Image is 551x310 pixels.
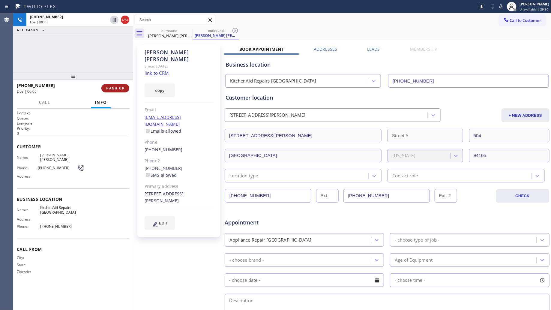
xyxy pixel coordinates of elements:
[40,153,84,162] span: [PERSON_NAME] [PERSON_NAME]
[145,216,175,230] button: EDIT
[17,116,129,121] h2: Queue:
[13,26,50,34] button: ALL TASKS
[17,269,40,274] span: Zipcode:
[343,189,430,203] input: Phone Number 2
[499,15,545,26] button: Call to Customer
[229,172,258,179] div: Location type
[145,191,213,204] div: [STREET_ADDRESS][PERSON_NAME]
[159,221,168,225] span: EDIT
[145,147,183,152] a: [PHONE_NUMBER]
[17,166,38,170] span: Phone:
[17,144,129,149] span: Customer
[145,165,183,171] a: [PHONE_NUMBER]
[106,86,124,90] span: HANG UP
[135,15,215,25] input: Search
[226,94,549,102] div: Customer location
[392,172,418,179] div: Contact role
[502,108,550,122] button: + NEW ADDRESS
[435,189,457,203] input: Ext. 2
[91,97,111,108] button: Info
[40,224,84,229] span: [PHONE_NUMBER]
[17,110,129,116] h1: Context
[229,112,306,119] div: [STREET_ADDRESS][PERSON_NAME]
[38,166,77,170] span: [PHONE_NUMBER]
[395,236,439,243] div: - choose type of job -
[193,27,238,40] div: David Roberta Johnson
[145,114,181,127] a: [EMAIL_ADDRESS][DOMAIN_NAME]
[145,172,177,178] label: SMS allowed
[17,255,40,260] span: City:
[225,189,311,203] input: Phone Number
[147,29,192,33] div: outbound
[145,107,213,113] div: Email
[40,205,84,215] span: KitchenAid Repairs [GEOGRAPHIC_DATA]
[145,139,213,146] div: Phone
[520,7,548,11] span: Unavailable | 29:30
[147,33,192,38] div: [PERSON_NAME] [PERSON_NAME]
[17,246,129,252] span: Call From
[121,16,129,24] button: Hang up
[497,2,505,11] button: Mute
[193,28,238,33] div: outbound
[147,27,192,40] div: David Roberta Johnson
[39,100,50,105] span: Call
[229,236,312,243] div: Appliance Repair [GEOGRAPHIC_DATA]
[17,131,129,136] p: 0
[146,173,150,177] input: SMS allowed
[17,89,37,94] span: Live | 00:05
[225,129,382,142] input: Address
[229,257,264,263] div: - choose brand -
[367,46,380,52] label: Leads
[314,46,337,52] label: Addresses
[239,46,283,52] label: Book Appointment
[17,155,40,160] span: Name:
[225,273,384,287] input: - choose date -
[17,224,40,229] span: Phone:
[469,129,550,142] input: Apt. #
[17,83,55,88] span: [PHONE_NUMBER]
[17,126,129,131] h2: Priority:
[30,14,63,20] span: [PHONE_NUMBER]
[395,257,433,263] div: Age of Equipment
[101,84,129,92] button: HANG UP
[145,70,169,76] a: link to CRM
[17,263,40,267] span: State:
[230,78,316,85] div: KitchenAid Repairs [GEOGRAPHIC_DATA]
[110,16,118,24] button: Hold Customer
[510,18,541,23] span: Call to Customer
[17,217,40,221] span: Address:
[226,61,549,69] div: Business location
[145,158,213,164] div: Phone2
[145,63,213,70] div: Since: [DATE]
[17,28,38,32] span: ALL TASKS
[410,46,437,52] label: Membership
[388,74,549,88] input: Phone Number
[469,149,550,162] input: ZIP
[17,208,40,212] span: Name:
[35,97,54,108] button: Call
[145,83,175,97] button: copy
[17,121,129,126] p: Everyone
[146,129,150,133] input: Emails allowed
[145,183,213,190] div: Primary address
[17,174,40,179] span: Address:
[95,100,107,105] span: Info
[30,20,47,24] span: Live | 00:05
[388,129,463,142] input: Street #
[145,49,213,63] div: [PERSON_NAME] [PERSON_NAME]
[496,189,549,203] button: CHECK
[395,277,425,283] span: - choose time -
[316,189,339,203] input: Ext.
[145,128,181,134] label: Emails allowed
[193,33,238,38] div: [PERSON_NAME] [PERSON_NAME]
[520,2,549,7] div: [PERSON_NAME]
[225,218,332,227] span: Appointment
[225,149,382,162] input: City
[17,196,129,202] span: Business location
